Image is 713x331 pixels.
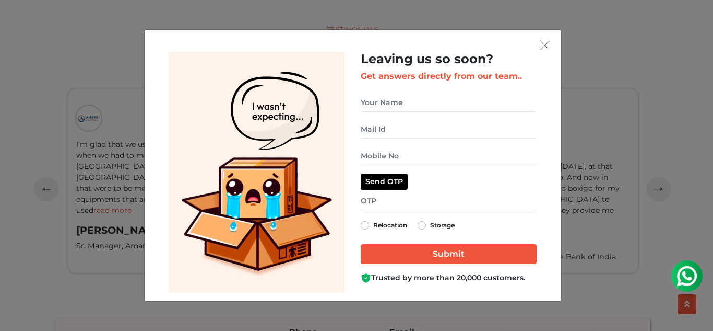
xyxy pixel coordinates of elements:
label: Storage [430,219,455,232]
h2: Leaving us so soon? [361,52,537,67]
img: Lead Welcome Image [169,52,345,293]
div: Trusted by more than 20,000 customers. [361,272,537,283]
img: whatsapp-icon.svg [10,10,31,31]
input: OTP [361,192,537,210]
img: Boxigo Customer Shield [361,273,371,283]
input: Mail Id [361,120,537,139]
button: Send OTP [361,174,408,190]
img: exit [540,41,550,50]
h3: Get answers directly from our team.. [361,71,537,81]
input: Mobile No [361,147,537,165]
label: Relocation [373,219,407,232]
input: Your Name [361,94,537,112]
input: Submit [361,244,537,264]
